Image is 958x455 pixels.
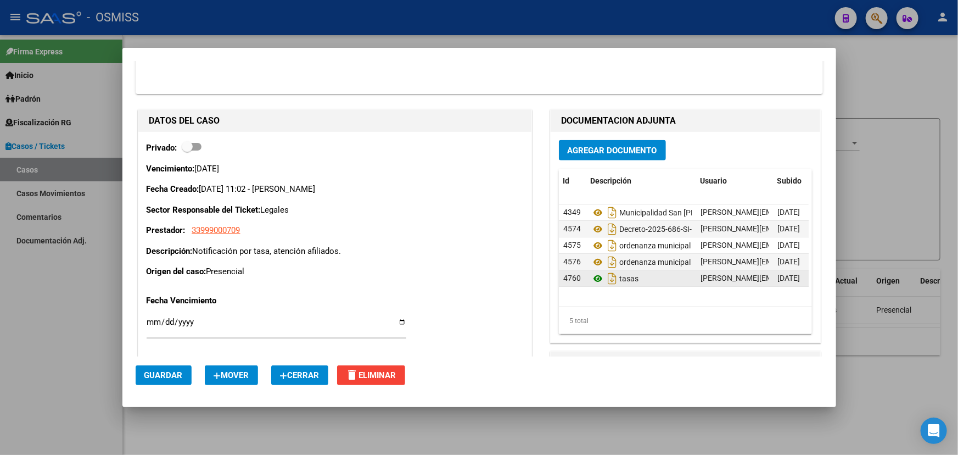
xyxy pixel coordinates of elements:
[144,370,183,380] span: Guardar
[777,224,800,233] span: [DATE]
[271,365,328,385] button: Cerrar
[147,246,193,256] strong: Descripción:
[147,164,195,174] strong: Vencimiento:
[346,370,396,380] span: Eliminar
[149,115,220,126] strong: DATOS DEL CASO
[605,220,619,238] i: Descargar documento
[563,223,582,235] div: 4574
[605,237,619,254] i: Descargar documento
[777,208,800,217] span: [DATE]
[777,176,802,185] span: Subido
[591,176,632,185] span: Descripción
[346,368,359,381] mat-icon: delete
[921,418,947,444] div: Open Intercom Messenger
[147,295,260,307] p: Fecha Vencimiento
[619,258,755,267] span: ordenanza municipal 9380- art 37-37bis
[563,239,582,252] div: 4575
[619,208,792,217] span: Municipalidad San [PERSON_NAME] notifica x tasa
[619,241,758,250] span: ordenanza municipal 9379 arts. 154-158
[696,169,773,193] datatable-header-cell: Usuario
[337,365,405,385] button: Eliminar
[147,245,523,258] p: Notificación por tasa, atención afiliados.
[619,225,714,234] span: Decreto-2025-686-SI-INTEN
[605,270,619,287] i: Descargar documento
[147,183,523,196] p: [DATE] 11:02 - [PERSON_NAME]
[563,206,582,219] div: 4349
[586,169,696,193] datatable-header-cell: Descripción
[147,143,177,153] strong: Privado:
[147,265,523,278] p: Presencial
[605,253,619,271] i: Descargar documento
[280,370,320,380] span: Cerrar
[605,204,619,221] i: Descargar documento
[562,114,809,127] h1: DOCUMENTACION ADJUNTA
[777,257,800,266] span: [DATE]
[777,274,800,282] span: [DATE]
[773,169,828,193] datatable-header-cell: Subido
[563,272,582,285] div: 4760
[147,163,523,175] p: [DATE]
[147,205,261,215] strong: Sector Responsable del Ticket:
[192,225,240,235] span: 33999000709
[559,307,812,335] div: 5 total
[563,176,570,185] span: Id
[147,204,523,217] p: Legales
[777,241,800,249] span: [DATE]
[136,365,192,385] button: Guardar
[205,365,258,385] button: Mover
[701,176,727,185] span: Usuario
[214,370,249,380] span: Mover
[563,256,582,268] div: 4576
[147,184,199,194] strong: Fecha Creado:
[147,225,186,235] strong: Prestador:
[568,146,657,156] span: Agregar Documento
[562,356,809,369] h1: SEGUIDORES
[559,169,586,193] datatable-header-cell: Id
[147,267,206,276] strong: Origen del caso:
[619,274,638,283] span: tasas
[559,140,666,160] button: Agregar Documento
